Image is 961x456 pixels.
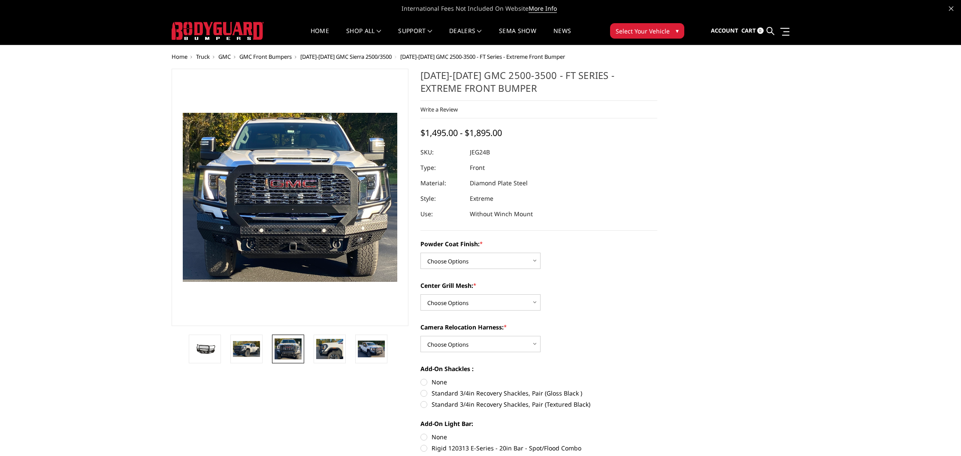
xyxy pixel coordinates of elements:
[420,364,657,373] label: Add-On Shackles :
[470,160,485,175] dd: Front
[420,419,657,428] label: Add-On Light Bar:
[420,106,458,113] a: Write a Review
[420,127,502,139] span: $1,495.00 - $1,895.00
[553,28,571,45] a: News
[196,53,210,60] a: Truck
[420,444,657,453] label: Rigid 120313 E-Series - 20in Bar - Spot/Flood Combo
[918,415,961,456] iframe: Chat Widget
[676,26,679,35] span: ▾
[499,28,536,45] a: SEMA Show
[470,175,528,191] dd: Diamond Plate Steel
[420,239,657,248] label: Powder Coat Finish:
[610,23,684,39] button: Select Your Vehicle
[300,53,392,60] a: [DATE]-[DATE] GMC Sierra 2500/3500
[470,145,490,160] dd: JEG24B
[239,53,292,60] a: GMC Front Bumpers
[470,206,533,222] dd: Without Winch Mount
[420,432,657,441] label: None
[470,191,493,206] dd: Extreme
[741,27,756,34] span: Cart
[316,339,343,359] img: 2024-2026 GMC 2500-3500 - FT Series - Extreme Front Bumper
[711,27,738,34] span: Account
[420,400,657,409] label: Standard 3/4in Recovery Shackles, Pair (Textured Black)
[420,281,657,290] label: Center Grill Mesh:
[420,160,463,175] dt: Type:
[420,323,657,332] label: Camera Relocation Harness:
[529,4,557,13] a: More Info
[311,28,329,45] a: Home
[358,341,385,357] img: 2024-2026 GMC 2500-3500 - FT Series - Extreme Front Bumper
[398,28,432,45] a: Support
[420,175,463,191] dt: Material:
[449,28,482,45] a: Dealers
[711,19,738,42] a: Account
[741,19,764,42] a: Cart 0
[172,69,408,326] a: 2024-2026 GMC 2500-3500 - FT Series - Extreme Front Bumper
[275,338,302,360] img: 2024-2026 GMC 2500-3500 - FT Series - Extreme Front Bumper
[346,28,381,45] a: shop all
[757,27,764,34] span: 0
[172,53,187,60] a: Home
[616,27,670,36] span: Select Your Vehicle
[420,69,657,101] h1: [DATE]-[DATE] GMC 2500-3500 - FT Series - Extreme Front Bumper
[420,389,657,398] label: Standard 3/4in Recovery Shackles, Pair (Gloss Black )
[233,341,260,357] img: 2024-2026 GMC 2500-3500 - FT Series - Extreme Front Bumper
[420,145,463,160] dt: SKU:
[400,53,565,60] span: [DATE]-[DATE] GMC 2500-3500 - FT Series - Extreme Front Bumper
[420,377,657,387] label: None
[420,206,463,222] dt: Use:
[191,343,218,355] img: 2024-2026 GMC 2500-3500 - FT Series - Extreme Front Bumper
[172,22,264,40] img: BODYGUARD BUMPERS
[420,191,463,206] dt: Style:
[218,53,231,60] a: GMC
